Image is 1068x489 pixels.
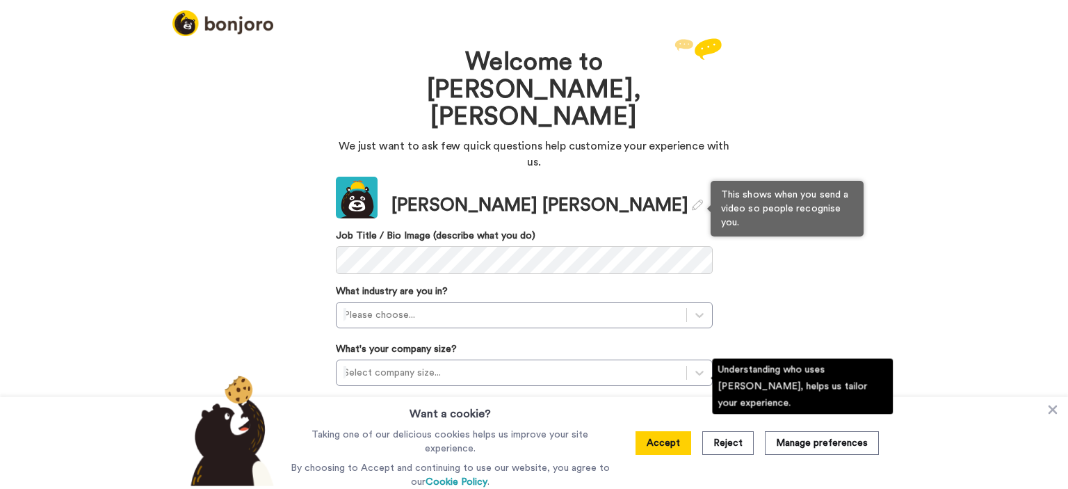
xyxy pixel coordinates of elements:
[636,431,691,455] button: Accept
[765,431,879,455] button: Manage preferences
[378,49,690,131] h1: Welcome to [PERSON_NAME], [PERSON_NAME]
[391,193,703,218] div: [PERSON_NAME] [PERSON_NAME]
[426,477,487,487] a: Cookie Policy
[712,359,893,415] div: Understanding who uses [PERSON_NAME], helps us tailor your experience.
[336,342,457,356] label: What's your company size?
[336,138,732,170] p: We just want to ask few quick questions help customize your experience with us.
[336,229,713,243] label: Job Title / Bio Image (describe what you do)
[702,431,754,455] button: Reject
[178,375,281,486] img: bear-with-cookie.png
[336,284,448,298] label: What industry are you in?
[287,461,613,489] p: By choosing to Accept and continuing to use our website, you agree to our .
[711,181,864,237] div: This shows when you send a video so people recognise you.
[172,10,273,36] img: logo_full.png
[674,38,722,60] img: reply.svg
[410,397,491,422] h3: Want a cookie?
[287,428,613,456] p: Taking one of our delicious cookies helps us improve your site experience.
